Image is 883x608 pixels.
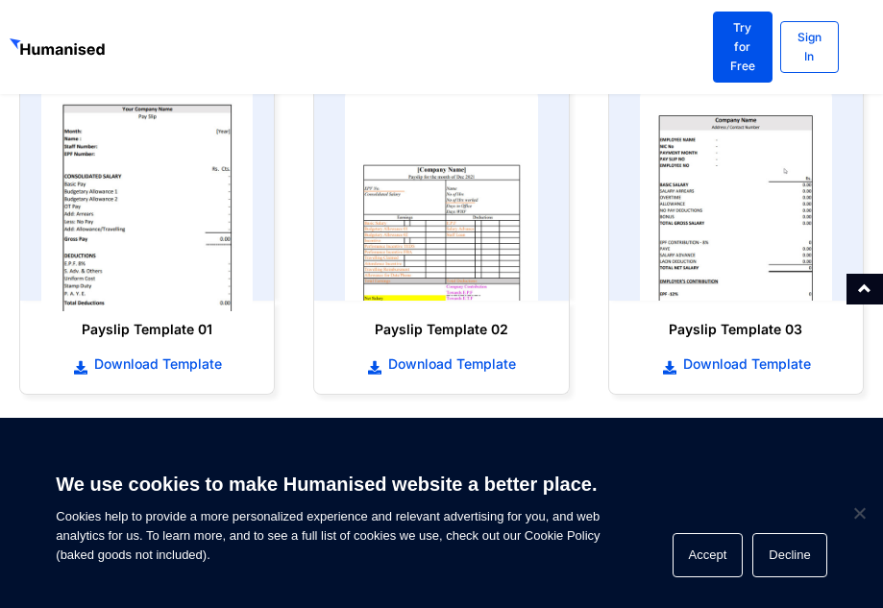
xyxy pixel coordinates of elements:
[39,320,255,339] h6: Payslip Template 01
[56,461,600,565] span: Cookies help to provide a more personalized experience and relevant advertising for you, and web ...
[673,533,744,577] button: Accept
[628,320,844,339] h6: Payslip Template 03
[333,353,549,375] a: Download Template
[383,354,516,374] span: Download Template
[640,89,832,301] img: payslip template
[41,79,253,311] img: payslip template
[849,503,869,523] span: Decline
[780,21,840,73] a: Sign In
[10,38,108,59] img: GetHumanised Logo
[333,320,549,339] h6: Payslip Template 02
[628,353,844,375] a: Download Template
[752,533,826,577] button: Decline
[56,471,600,498] h6: We use cookies to make Humanised website a better place.
[39,353,255,375] a: Download Template
[678,354,811,374] span: Download Template
[89,354,222,374] span: Download Template
[713,12,773,83] a: Try for Free
[345,89,537,301] img: payslip template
